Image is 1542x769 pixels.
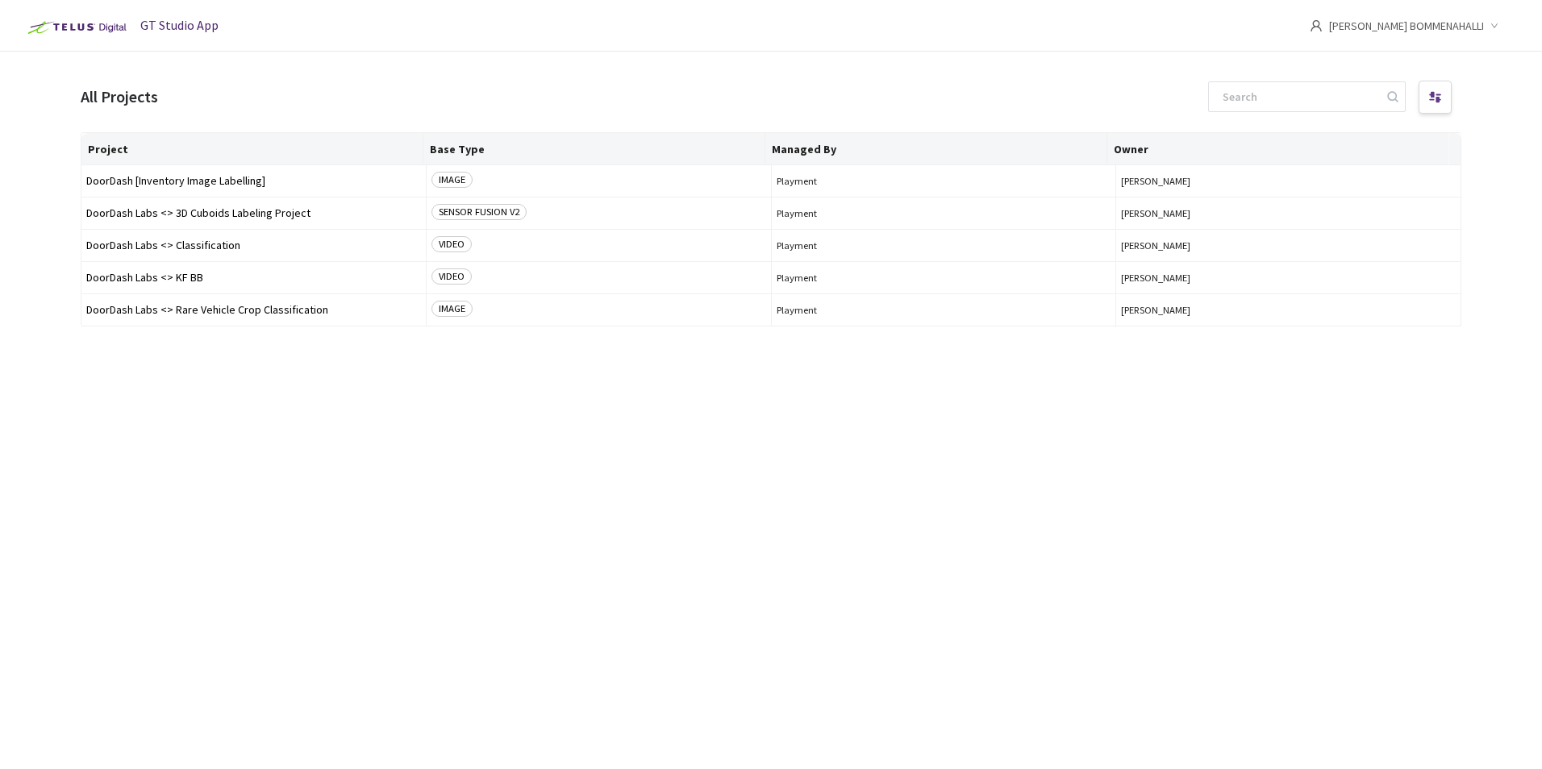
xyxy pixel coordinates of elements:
[1310,19,1323,32] span: user
[765,133,1107,165] th: Managed By
[1213,82,1385,111] input: Search
[1121,175,1456,187] button: [PERSON_NAME]
[431,268,472,285] span: VIDEO
[431,172,473,188] span: IMAGE
[1490,22,1498,30] span: down
[86,239,421,251] span: DoorDash Labs <> Classification
[423,133,765,165] th: Base Type
[86,175,421,187] span: DoorDash [Inventory Image Labelling]
[431,301,473,317] span: IMAGE
[86,207,421,219] span: DoorDash Labs <> 3D Cuboids Labeling Project
[1121,207,1456,219] button: [PERSON_NAME]
[1107,133,1449,165] th: Owner
[86,304,421,316] span: DoorDash Labs <> Rare Vehicle Crop Classification
[777,239,1111,251] span: Playment
[81,85,158,109] div: All Projects
[777,175,1111,187] span: Playment
[777,304,1111,316] span: Playment
[19,15,131,40] img: Telus
[431,204,527,220] span: SENSOR FUSION V2
[81,133,423,165] th: Project
[1121,304,1456,316] button: [PERSON_NAME]
[140,17,219,33] span: GT Studio App
[777,207,1111,219] span: Playment
[431,236,472,252] span: VIDEO
[86,272,421,284] span: DoorDash Labs <> KF BB
[1121,239,1456,251] button: [PERSON_NAME]
[777,272,1111,284] span: Playment
[1121,272,1456,284] button: [PERSON_NAME]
